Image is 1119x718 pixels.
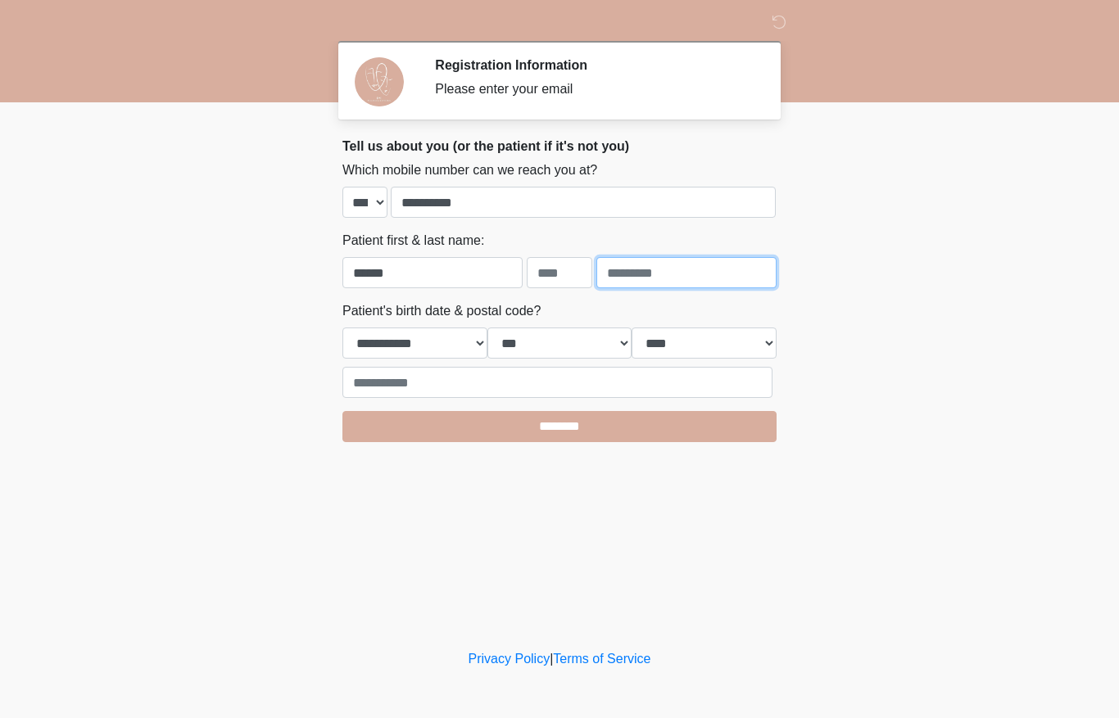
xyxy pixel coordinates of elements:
img: Agent Avatar [355,57,404,106]
label: Which mobile number can we reach you at? [342,160,597,180]
a: Privacy Policy [469,652,550,666]
img: DM Studio Logo [326,12,347,33]
h2: Tell us about you (or the patient if it's not you) [342,138,777,154]
h2: Registration Information [435,57,752,73]
label: Patient's birth date & postal code? [342,301,541,321]
div: Please enter your email [435,79,752,99]
label: Patient first & last name: [342,231,484,251]
a: Terms of Service [553,652,650,666]
a: | [550,652,553,666]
